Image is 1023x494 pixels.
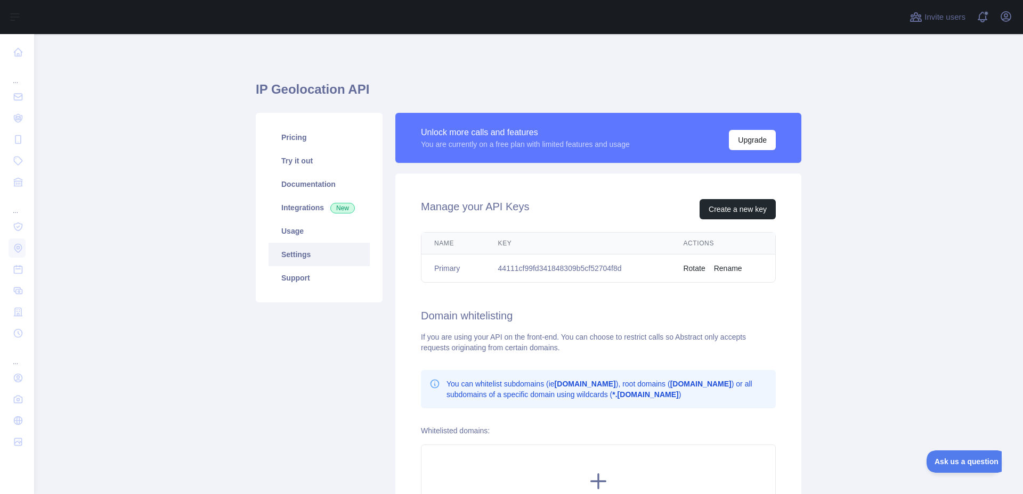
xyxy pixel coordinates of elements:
a: Usage [269,219,370,243]
div: You are currently on a free plan with limited features and usage [421,139,630,150]
h2: Manage your API Keys [421,199,529,219]
h2: Domain whitelisting [421,308,776,323]
a: Settings [269,243,370,266]
button: Invite users [907,9,968,26]
label: Whitelisted domains: [421,426,490,435]
h1: IP Geolocation API [256,81,801,106]
a: Support [269,266,370,290]
a: Integrations New [269,196,370,219]
span: New [330,203,355,213]
a: Documentation [269,172,370,196]
p: You can whitelist subdomains (ie ), root domains ( ) or all subdomains of a specific domain using... [446,378,767,400]
b: [DOMAIN_NAME] [555,380,616,388]
div: ... [9,194,26,215]
span: Invite users [924,11,965,23]
div: If you are using your API on the front-end. You can choose to restrict calls so Abstract only acc... [421,332,776,353]
div: Unlock more calls and features [421,126,630,139]
div: ... [9,345,26,366]
th: Actions [670,233,775,254]
button: Rotate [683,263,705,274]
a: Try it out [269,149,370,172]
div: ... [9,64,26,85]
th: Key [485,233,671,254]
b: [DOMAIN_NAME] [670,380,732,388]
button: Rename [714,263,742,274]
b: *.[DOMAIN_NAME] [612,390,678,399]
td: 44111cf99fd341848309b5cf52704f8d [485,254,671,283]
button: Upgrade [729,130,776,150]
button: Create a new key [700,199,776,219]
iframe: Toggle Customer Support [927,450,1002,473]
td: Primary [421,254,485,283]
th: Name [421,233,485,254]
a: Pricing [269,126,370,149]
